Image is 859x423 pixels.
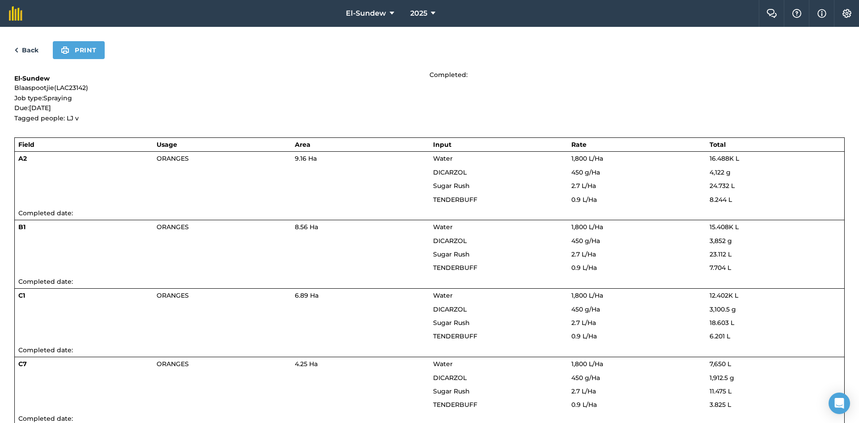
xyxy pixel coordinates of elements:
td: Sugar Rush [429,316,568,329]
p: Due: [DATE] [14,103,429,113]
p: Blaaspootjie(LAC23142) [14,83,429,93]
td: 450 g / Ha [568,234,706,248]
strong: C7 [18,360,27,368]
th: Area [291,137,429,151]
td: 1,800 L / Ha [568,152,706,166]
td: 11.475 L [706,385,844,398]
strong: B1 [18,223,26,231]
td: TENDERBUFF [429,193,568,206]
td: TENDERBUFF [429,398,568,411]
strong: C1 [18,291,25,299]
td: DICARZOL [429,234,568,248]
td: 2.7 L / Ha [568,316,706,329]
td: Completed date: [15,275,845,289]
td: Water [429,289,568,303]
td: Sugar Rush [429,179,568,192]
td: ORANGES [153,289,291,303]
td: 4.25 Ha [291,357,429,371]
td: 2.7 L / Ha [568,385,706,398]
td: 1,800 L / Ha [568,220,706,234]
td: 23.112 L [706,248,844,261]
img: Two speech bubbles overlapping with the left bubble in the forefront [766,9,777,18]
img: svg+xml;base64,PHN2ZyB4bWxucz0iaHR0cDovL3d3dy53My5vcmcvMjAwMC9zdmciIHdpZHRoPSIxOSIgaGVpZ2h0PSIyNC... [61,45,69,56]
td: Water [429,220,568,234]
span: El-Sundew [346,8,386,19]
td: 0.9 L / Ha [568,261,706,274]
th: Field [15,137,153,151]
td: 6.89 Ha [291,289,429,303]
td: 1,800 L / Ha [568,289,706,303]
img: A cog icon [842,9,852,18]
td: Sugar Rush [429,385,568,398]
th: Usage [153,137,291,151]
td: 450 g / Ha [568,166,706,179]
td: 6.201 L [706,329,844,343]
a: Back [14,45,38,56]
td: 2.7 L / Ha [568,179,706,192]
td: 8.56 Ha [291,220,429,234]
td: 3,100.5 g [706,303,844,316]
td: TENDERBUFF [429,261,568,274]
td: 0.9 L / Ha [568,193,706,206]
td: 16.488K L [706,152,844,166]
td: 1,800 L / Ha [568,357,706,371]
p: Completed: [429,70,845,80]
td: 3,852 g [706,234,844,248]
td: 12.402K L [706,289,844,303]
td: 0.9 L / Ha [568,398,706,411]
img: svg+xml;base64,PHN2ZyB4bWxucz0iaHR0cDovL3d3dy53My5vcmcvMjAwMC9zdmciIHdpZHRoPSI5IiBoZWlnaHQ9IjI0Ii... [14,45,18,56]
td: Completed date: [15,206,845,220]
td: 7,650 L [706,357,844,371]
td: DICARZOL [429,371,568,385]
td: Completed date: [15,343,845,357]
span: 2025 [410,8,427,19]
td: 7.704 L [706,261,844,274]
td: 0.9 L / Ha [568,329,706,343]
th: Total [706,137,844,151]
td: 1,912.5 g [706,371,844,385]
img: A question mark icon [791,9,802,18]
td: ORANGES [153,357,291,371]
td: 450 g / Ha [568,303,706,316]
td: DICARZOL [429,303,568,316]
td: 15.408K L [706,220,844,234]
td: Sugar Rush [429,248,568,261]
td: ORANGES [153,152,291,166]
td: 24.732 L [706,179,844,192]
div: Open Intercom Messenger [829,393,850,414]
td: 3.825 L [706,398,844,411]
td: 18.603 L [706,316,844,329]
button: Print [53,41,105,59]
th: Input [429,137,568,151]
th: Rate [568,137,706,151]
td: ORANGES [153,220,291,234]
td: 450 g / Ha [568,371,706,385]
img: svg+xml;base64,PHN2ZyB4bWxucz0iaHR0cDovL3d3dy53My5vcmcvMjAwMC9zdmciIHdpZHRoPSIxNyIgaGVpZ2h0PSIxNy... [817,8,826,19]
td: 9.16 Ha [291,152,429,166]
td: 2.7 L / Ha [568,248,706,261]
td: 8.244 L [706,193,844,206]
p: Tagged people: LJ v [14,113,429,123]
td: 4,122 g [706,166,844,179]
h1: El-Sundew [14,74,429,83]
td: Water [429,357,568,371]
img: fieldmargin Logo [9,6,22,21]
p: Job type: Spraying [14,93,429,103]
td: Water [429,152,568,166]
td: DICARZOL [429,166,568,179]
strong: A2 [18,154,27,162]
td: TENDERBUFF [429,329,568,343]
